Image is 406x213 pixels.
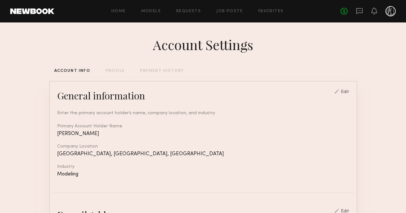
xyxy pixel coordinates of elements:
div: Company Location [57,144,349,149]
div: [GEOGRAPHIC_DATA], [GEOGRAPHIC_DATA], [GEOGRAPHIC_DATA] [57,151,349,157]
div: Enter the primary account holder’s name, company location, and industry [57,110,349,116]
a: Requests [176,9,201,13]
a: Home [111,9,126,13]
div: ACCOUNT INFO [54,69,90,73]
div: Primary Account Holder Name [57,124,349,129]
div: PAYMENT HISTORY [140,69,184,73]
div: Edit [341,90,349,94]
div: Modeling [57,172,349,177]
a: Job Posts [216,9,243,13]
div: [PERSON_NAME] [57,131,349,137]
a: Models [141,9,161,13]
div: PROFILE [106,69,125,73]
div: General information [57,89,145,102]
div: Industry [57,165,349,169]
a: Favorites [258,9,284,13]
div: Account Settings [153,36,253,54]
